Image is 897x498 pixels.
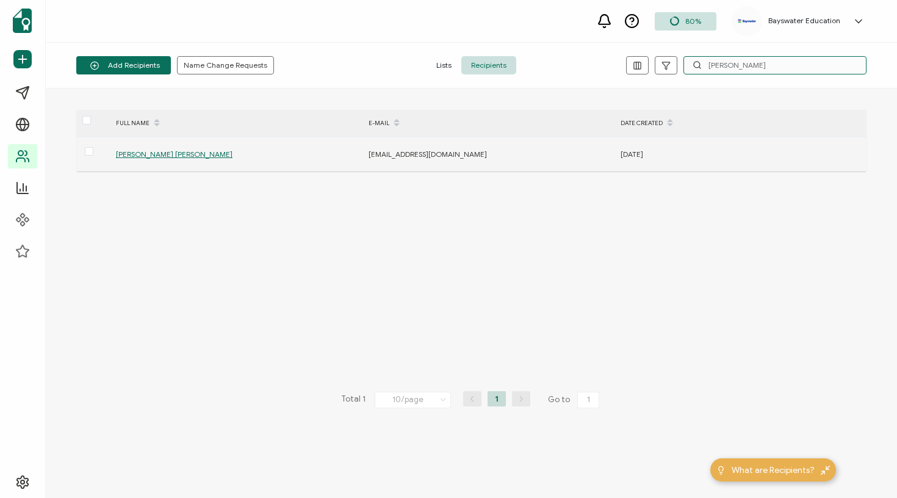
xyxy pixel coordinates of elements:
[836,439,897,498] div: Виджет чата
[621,150,643,159] span: [DATE]
[548,391,602,408] span: Go to
[110,113,362,134] div: FULL NAME
[341,391,366,408] span: Total 1
[836,439,897,498] iframe: Chat Widget
[116,150,232,159] span: [PERSON_NAME] [PERSON_NAME]
[821,466,830,475] img: minimize-icon.svg
[614,113,866,134] div: DATE CREATED
[369,150,487,159] span: [EMAIL_ADDRESS][DOMAIN_NAME]
[488,391,506,406] li: 1
[768,16,840,25] h5: Bayswater Education
[184,62,267,69] span: Name Change Requests
[427,56,461,74] span: Lists
[13,9,32,33] img: sertifier-logomark-colored.svg
[461,56,516,74] span: Recipients
[375,392,451,408] input: Select
[177,56,274,74] button: Name Change Requests
[685,16,701,26] span: 80%
[76,56,171,74] button: Add Recipients
[362,113,614,134] div: E-MAIL
[732,464,815,477] span: What are Recipients?
[683,56,866,74] input: Search
[738,19,756,23] img: e421b917-46e4-4ebc-81ec-125abdc7015c.png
